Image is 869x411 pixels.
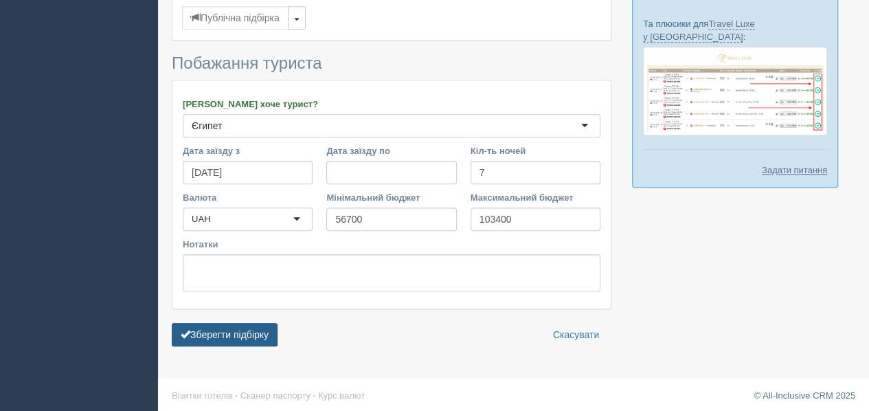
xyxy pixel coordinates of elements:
[326,191,456,204] label: Мінімальний бюджет
[172,323,278,346] button: Зберегти підбірку
[183,238,600,251] label: Нотатки
[172,54,322,72] span: Побажання туриста
[471,191,600,204] label: Максимальний бюджет
[183,191,313,204] label: Валюта
[182,6,289,30] button: Публічна підбірка
[192,212,210,226] div: UAH
[326,144,456,157] label: Дата заїзду по
[471,161,600,184] input: 7-10 або 7,10,14
[544,323,608,346] a: Скасувати
[318,390,365,401] a: Курс валют
[754,390,855,401] a: © All-Inclusive CRM 2025
[183,98,600,111] label: [PERSON_NAME] хоче турист?
[172,390,233,401] a: Візитки готелів
[643,47,827,135] img: travel-luxe-%D0%BF%D0%BE%D0%B4%D0%B1%D0%BE%D1%80%D0%BA%D0%B0-%D1%81%D1%80%D0%BC-%D0%B4%D0%BB%D1%8...
[240,390,311,401] a: Сканер паспорту
[762,164,827,177] a: Задати питання
[235,390,238,401] span: ·
[192,119,222,133] div: Єгипет
[471,144,600,157] label: Кіл-ть ночей
[183,144,313,157] label: Дата заїзду з
[313,390,316,401] span: ·
[643,17,827,43] p: Та плюсики для :
[643,19,755,43] a: Travel Luxe у [GEOGRAPHIC_DATA]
